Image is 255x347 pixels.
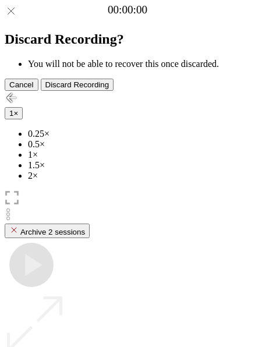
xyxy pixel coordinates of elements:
button: Cancel [5,79,38,91]
button: Discard Recording [41,79,114,91]
li: 0.25× [28,129,250,139]
li: 0.5× [28,139,250,150]
h2: Discard Recording? [5,31,250,47]
li: You will not be able to recover this once discarded. [28,59,250,69]
button: Archive 2 sessions [5,224,90,238]
a: 00:00:00 [108,3,147,16]
span: 1 [9,109,13,118]
button: 1× [5,107,23,119]
li: 1× [28,150,250,160]
li: 1.5× [28,160,250,171]
li: 2× [28,171,250,181]
div: Archive 2 sessions [9,225,85,236]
